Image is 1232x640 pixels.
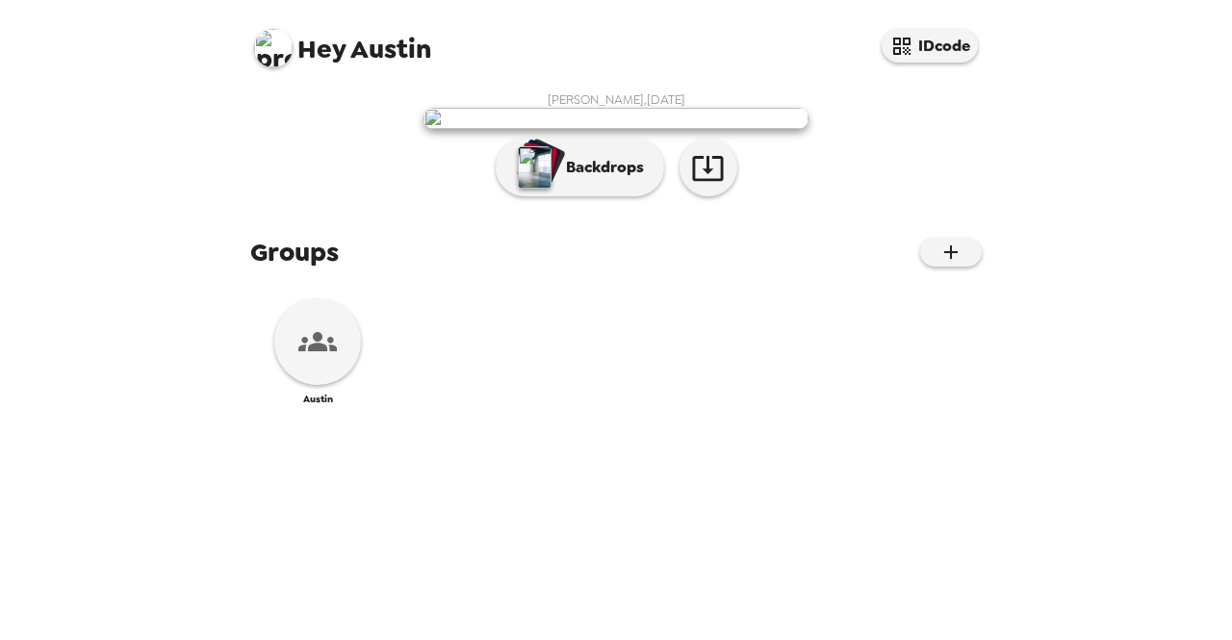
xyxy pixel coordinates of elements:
span: [PERSON_NAME] , [DATE] [548,91,685,108]
button: IDcode [882,29,978,63]
span: Hey [297,32,346,66]
p: Backdrops [556,156,644,179]
span: Groups [250,235,339,269]
span: Austin [303,393,333,405]
button: Backdrops [496,139,664,196]
img: profile pic [254,29,293,67]
span: Austin [254,19,431,63]
img: user [423,108,808,129]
